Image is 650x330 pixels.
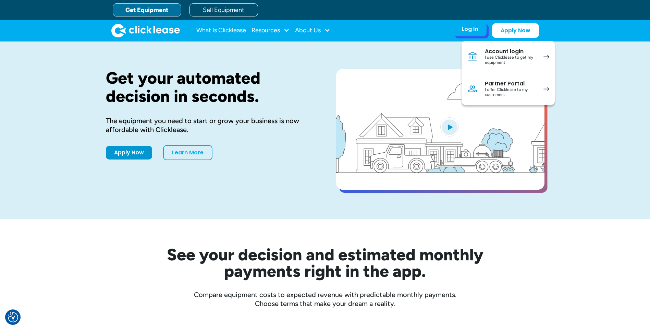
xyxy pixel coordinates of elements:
[492,23,539,38] a: Apply Now
[462,41,555,73] a: Account loginI use Clicklease to get my equipment
[485,80,537,87] div: Partner Portal
[336,69,544,190] a: open lightbox
[106,116,314,134] div: The equipment you need to start or grow your business is now affordable with Clicklease.
[106,146,152,160] a: Apply Now
[163,145,212,160] a: Learn More
[485,87,537,98] div: I offer Clicklease to my customers.
[106,290,544,308] div: Compare equipment costs to expected revenue with predictable monthly payments. Choose terms that ...
[252,24,290,37] div: Resources
[295,24,330,37] div: About Us
[485,48,537,55] div: Account login
[106,69,314,105] h1: Get your automated decision in seconds.
[543,87,549,91] img: arrow
[196,24,246,37] a: What Is Clicklease
[543,55,549,59] img: arrow
[462,26,478,33] div: Log In
[189,3,258,16] a: Sell Equipment
[113,3,181,16] a: Get Equipment
[111,24,180,37] img: Clicklease logo
[467,51,478,62] img: Bank icon
[111,24,180,37] a: home
[485,55,537,66] div: I use Clicklease to get my equipment
[8,312,18,322] button: Consent Preferences
[467,83,478,94] img: Person icon
[133,246,517,279] h2: See your decision and estimated monthly payments right in the app.
[8,312,18,322] img: Revisit consent button
[462,73,555,105] a: Partner PortalI offer Clicklease to my customers.
[440,117,459,137] img: Blue play button logo on a light blue circular background
[462,41,555,105] nav: Log In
